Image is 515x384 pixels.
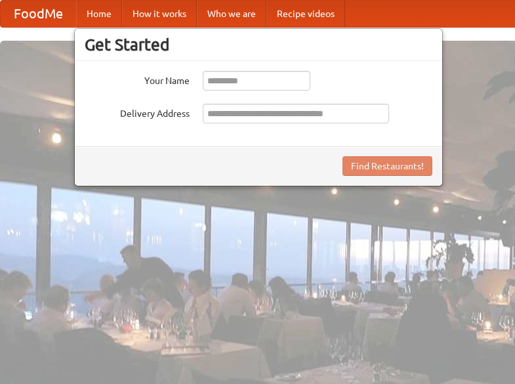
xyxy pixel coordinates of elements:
[85,71,190,87] label: Your Name
[122,1,197,27] a: How it works
[266,1,345,27] a: Recipe videos
[85,104,190,120] label: Delivery Address
[342,156,432,176] button: Find Restaurants!
[1,1,76,27] a: FoodMe
[197,1,266,27] a: Who we are
[85,35,432,54] h3: Get Started
[76,1,122,27] a: Home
